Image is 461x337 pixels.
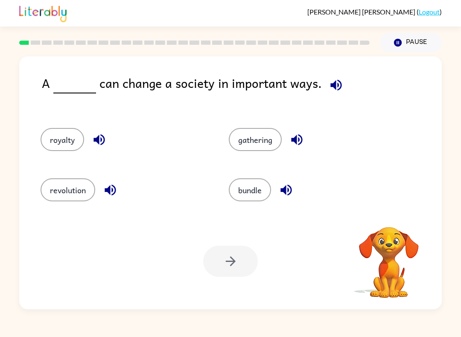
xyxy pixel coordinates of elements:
button: bundle [229,178,271,201]
button: gathering [229,128,282,151]
span: [PERSON_NAME] [PERSON_NAME] [307,8,417,16]
div: A can change a society in important ways. [42,73,442,111]
button: royalty [41,128,84,151]
button: revolution [41,178,95,201]
a: Logout [419,8,440,16]
button: Pause [380,33,442,52]
img: Literably [19,3,67,22]
div: ( ) [307,8,442,16]
video: Your browser must support playing .mp4 files to use Literably. Please try using another browser. [346,214,432,299]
